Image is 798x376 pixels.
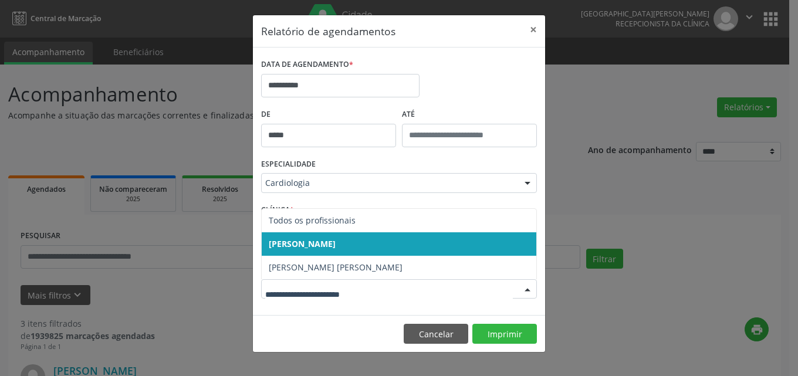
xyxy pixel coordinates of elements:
[261,106,396,124] label: De
[522,15,545,44] button: Close
[404,324,468,344] button: Cancelar
[269,238,336,249] span: [PERSON_NAME]
[261,201,294,219] label: CLÍNICA
[261,56,353,74] label: DATA DE AGENDAMENTO
[265,177,513,189] span: Cardiologia
[269,262,403,273] span: [PERSON_NAME] [PERSON_NAME]
[402,106,537,124] label: ATÉ
[472,324,537,344] button: Imprimir
[269,215,356,226] span: Todos os profissionais
[261,155,316,174] label: ESPECIALIDADE
[261,23,395,39] h5: Relatório de agendamentos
